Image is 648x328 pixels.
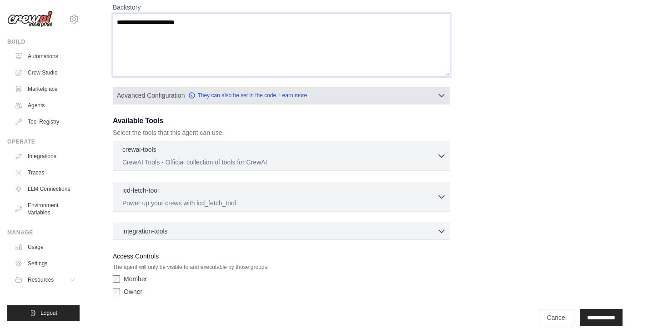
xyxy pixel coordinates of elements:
[117,227,446,236] button: integration-tools
[539,309,574,326] a: Cancel
[11,165,80,180] a: Traces
[11,49,80,64] a: Automations
[11,182,80,196] a: LLM Connections
[7,305,80,321] button: Logout
[113,128,450,137] p: Select the tools that this agent can use.
[11,273,80,287] button: Resources
[117,186,446,208] button: icd-fetch-tool Power up your crews with icd_fetch_tool
[113,87,450,104] button: Advanced Configuration They can also be set in the code. Learn more
[113,263,450,271] p: The agent will only be visible to and executable by those groups.
[11,149,80,164] a: Integrations
[122,158,437,167] p: CrewAI Tools - Official collection of tools for CrewAI
[7,229,80,236] div: Manage
[113,251,450,262] label: Access Controls
[117,145,446,167] button: crewai-tools CrewAI Tools - Official collection of tools for CrewAI
[113,3,450,12] label: Backstory
[7,138,80,145] div: Operate
[11,114,80,129] a: Tool Registry
[188,92,307,99] a: They can also be set in the code. Learn more
[122,145,156,154] p: crewai-tools
[40,309,57,317] span: Logout
[11,198,80,220] a: Environment Variables
[11,82,80,96] a: Marketplace
[124,274,147,283] label: Member
[7,38,80,45] div: Build
[113,115,450,126] h3: Available Tools
[124,287,142,296] label: Owner
[122,227,168,236] span: integration-tools
[7,10,53,28] img: Logo
[117,91,185,100] span: Advanced Configuration
[122,186,159,195] p: icd-fetch-tool
[11,256,80,271] a: Settings
[11,98,80,113] a: Agents
[11,240,80,254] a: Usage
[28,276,54,283] span: Resources
[11,65,80,80] a: Crew Studio
[122,199,437,208] p: Power up your crews with icd_fetch_tool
